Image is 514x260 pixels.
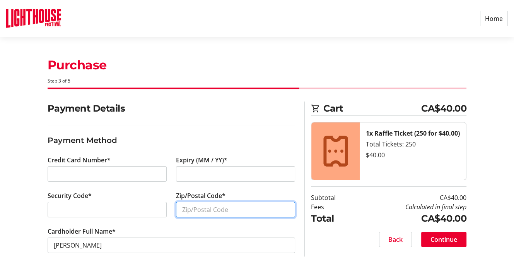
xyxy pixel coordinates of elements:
h2: Payment Details [48,102,295,115]
iframe: Secure CVC input frame [54,205,161,214]
span: CA$40.00 [421,102,466,115]
div: Step 3 of 5 [48,77,467,84]
iframe: Secure expiration date input frame [182,169,289,179]
button: Back [379,232,412,247]
label: Credit Card Number* [48,155,111,165]
img: Lighthouse Festival's Logo [6,3,61,34]
label: Zip/Postal Code* [176,191,225,200]
div: $40.00 [366,150,460,160]
h1: Purchase [48,56,467,74]
td: Calculated in final step [356,202,466,212]
div: Total Tickets: 250 [366,139,460,149]
a: Home [480,11,508,26]
td: Subtotal [311,193,356,202]
span: Continue [430,235,457,244]
span: Cart [323,102,421,115]
strong: 1x Raffle Ticket (250 for $40.00) [366,129,460,138]
td: Fees [311,202,356,212]
td: CA$40.00 [356,212,466,226]
label: Expiry (MM / YY)* [176,155,227,165]
h3: Payment Method [48,134,295,146]
iframe: Secure card number input frame [54,169,161,179]
label: Security Code* [48,191,92,200]
input: Zip/Postal Code [176,202,295,217]
td: CA$40.00 [356,193,466,202]
td: Total [311,212,356,226]
button: Continue [421,232,466,247]
input: Card Holder Name [48,238,295,253]
span: Back [388,235,403,244]
label: Cardholder Full Name* [48,227,116,236]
